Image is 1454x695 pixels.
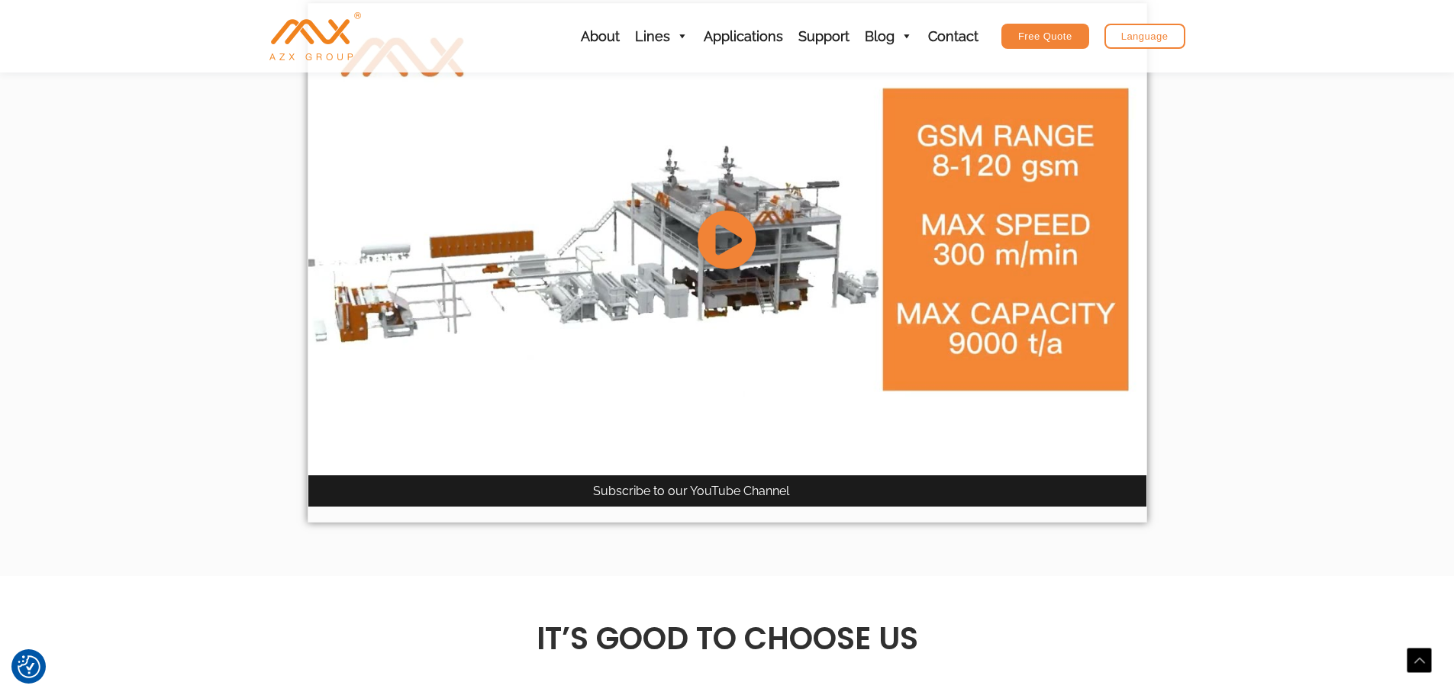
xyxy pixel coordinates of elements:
img: Revisit consent button [18,655,40,678]
button: Consent Preferences [18,655,40,678]
a: Free Quote [1001,24,1089,49]
div: Subscribe to our YouTube Channel [593,480,789,503]
h2: IT’S GOOD TO CHOOSE US [308,614,1147,663]
a: AZX Nonwoven Machine [269,28,361,43]
a: Language [1104,24,1185,49]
